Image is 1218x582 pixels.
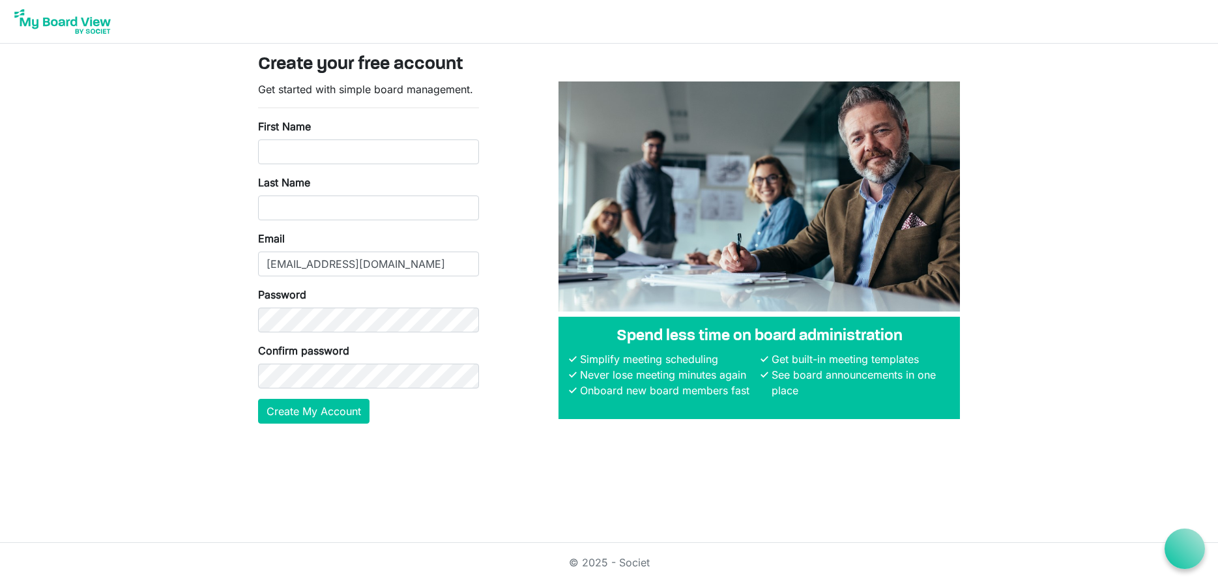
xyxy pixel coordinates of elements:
[258,119,311,134] label: First Name
[258,83,473,96] span: Get started with simple board management.
[258,287,306,302] label: Password
[258,231,285,246] label: Email
[258,175,310,190] label: Last Name
[10,5,115,38] img: My Board View Logo
[258,343,349,358] label: Confirm password
[558,81,960,312] img: A photograph of board members sitting at a table
[768,367,950,398] li: See board announcements in one place
[258,54,961,76] h3: Create your free account
[768,351,950,367] li: Get built-in meeting templates
[569,327,950,346] h4: Spend less time on board administration
[577,351,758,367] li: Simplify meeting scheduling
[577,383,758,398] li: Onboard new board members fast
[569,556,650,569] a: © 2025 - Societ
[577,367,758,383] li: Never lose meeting minutes again
[258,399,370,424] button: Create My Account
